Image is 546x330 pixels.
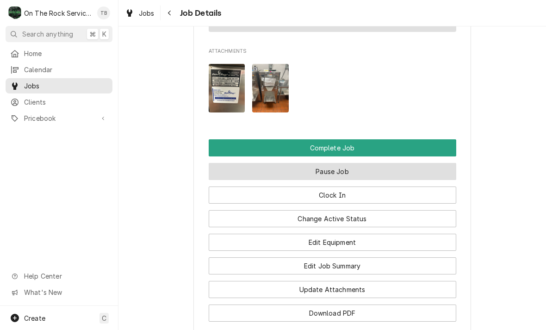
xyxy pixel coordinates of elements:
[24,314,45,322] span: Create
[252,64,289,112] img: IVWFRyN5TpKJMH9CiC5R
[24,8,92,18] div: On The Rock Services
[6,26,112,42] button: Search anything⌘K
[6,46,112,61] a: Home
[177,7,222,19] span: Job Details
[209,234,456,251] button: Edit Equipment
[24,65,108,75] span: Calendar
[209,163,456,180] button: Pause Job
[8,6,21,19] div: On The Rock Services's Avatar
[102,313,106,323] span: C
[24,97,108,107] span: Clients
[209,204,456,227] div: Button Group Row
[209,139,456,156] div: Button Group Row
[209,139,456,156] button: Complete Job
[139,8,155,18] span: Jobs
[6,94,112,110] a: Clients
[162,6,177,20] button: Navigate back
[209,139,456,322] div: Button Group
[209,48,456,55] span: Attachments
[6,268,112,284] a: Go to Help Center
[24,49,108,58] span: Home
[209,56,456,120] span: Attachments
[6,78,112,93] a: Jobs
[209,298,456,322] div: Button Group Row
[6,111,112,126] a: Go to Pricebook
[209,251,456,274] div: Button Group Row
[6,62,112,77] a: Calendar
[209,257,456,274] button: Edit Job Summary
[24,113,94,123] span: Pricebook
[8,6,21,19] div: O
[97,6,110,19] div: Todd Brady's Avatar
[24,81,108,91] span: Jobs
[102,29,106,39] span: K
[209,305,456,322] button: Download PDF
[24,271,107,281] span: Help Center
[209,210,456,227] button: Change Active Status
[209,187,456,204] button: Clock In
[209,64,245,112] img: QwK1av5mRumIO2eLTK4i
[89,29,96,39] span: ⌘
[121,6,158,21] a: Jobs
[209,156,456,180] div: Button Group Row
[209,180,456,204] div: Button Group Row
[97,6,110,19] div: TB
[22,29,73,39] span: Search anything
[6,285,112,300] a: Go to What's New
[24,287,107,297] span: What's New
[209,48,456,120] div: Attachments
[209,227,456,251] div: Button Group Row
[209,281,456,298] button: Update Attachments
[209,274,456,298] div: Button Group Row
